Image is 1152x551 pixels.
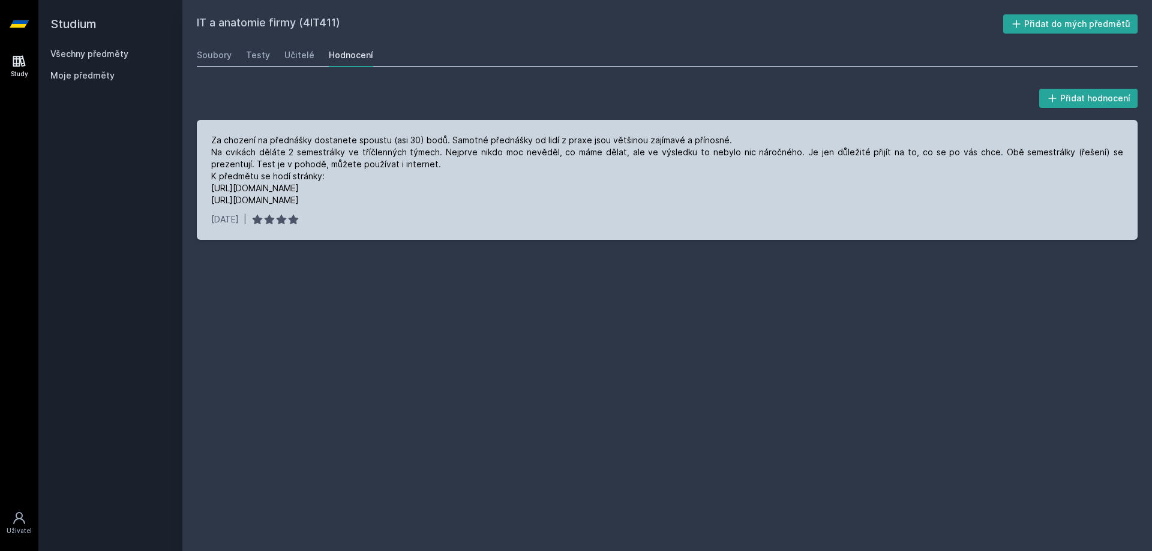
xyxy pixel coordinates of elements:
[197,49,232,61] div: Soubory
[284,43,314,67] a: Učitelé
[284,49,314,61] div: Učitelé
[2,505,36,541] a: Uživatel
[11,70,28,79] div: Study
[329,43,373,67] a: Hodnocení
[329,49,373,61] div: Hodnocení
[1003,14,1138,34] button: Přidat do mých předmětů
[50,70,115,82] span: Moje předměty
[244,213,247,225] div: |
[246,49,270,61] div: Testy
[246,43,270,67] a: Testy
[7,526,32,535] div: Uživatel
[1039,89,1138,108] button: Přidat hodnocení
[50,49,128,59] a: Všechny předměty
[197,14,1003,34] h2: IT a anatomie firmy (4IT411)
[211,213,239,225] div: [DATE]
[211,134,1123,206] div: Za chození na přednášky dostanete spoustu (asi 30) bodů. Samotné přednášky od lidí z praxe jsou v...
[197,43,232,67] a: Soubory
[2,48,36,85] a: Study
